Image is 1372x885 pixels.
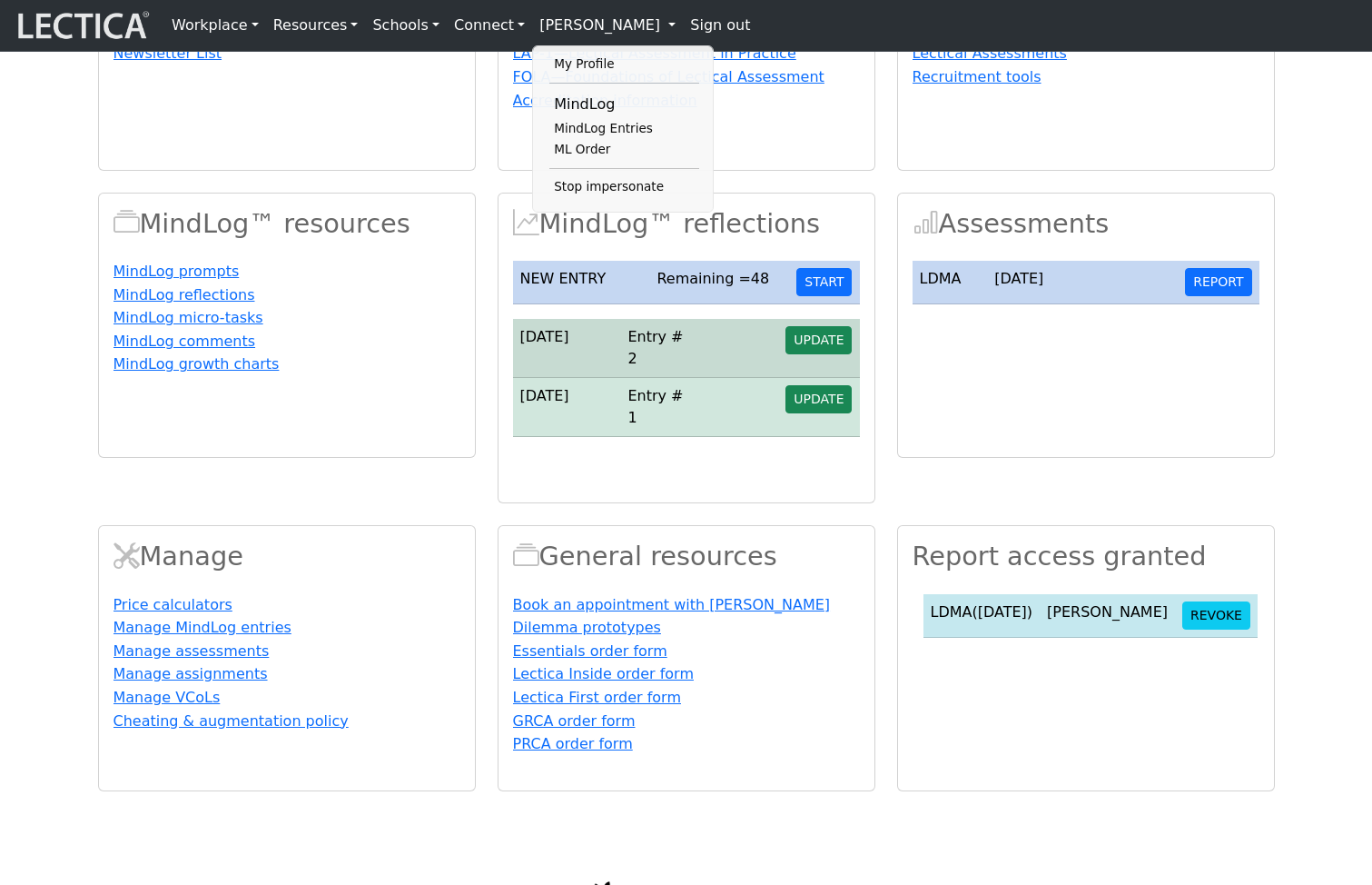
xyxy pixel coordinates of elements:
[913,541,1259,572] h2: Report access granted
[114,642,270,660] a: Manage assessments
[114,333,256,350] a: MindLog comments
[114,45,222,62] a: Newsletter List
[549,118,699,140] a: MindLog Entries
[913,68,1041,85] a: Recruitment tools
[114,665,268,682] a: Manage assignments
[994,270,1043,287] span: [DATE]
[513,541,860,572] h2: General resources
[513,735,633,752] a: PRCA order form
[513,208,539,239] span: MindLog
[913,208,1259,240] h2: Assessments
[513,261,650,304] td: NEW ENTRY
[114,208,140,239] span: MindLog™ resources
[114,541,140,572] span: Manage
[549,139,699,161] a: ML Order
[649,261,789,304] td: Remaining =
[164,7,266,44] a: Workplace
[114,689,221,706] a: Manage VCoLs
[913,208,939,239] span: Assessments
[114,263,240,280] a: MindLog prompts
[513,619,661,636] a: Dilemma prototypes
[751,270,769,287] span: 48
[114,355,280,373] a: MindLog growth charts
[796,268,852,296] button: START
[1185,268,1251,296] button: REPORT
[549,54,699,198] ul: [PERSON_NAME]
[620,319,702,378] td: Entry # 2
[513,712,636,730] a: GRCA order form
[1047,602,1168,623] div: [PERSON_NAME]
[114,309,263,326] a: MindLog micro-tasks
[513,68,824,85] a: FOLA—Foundations of Lectical Assessment
[266,7,366,44] a: Resources
[114,286,255,303] a: MindLog reflections
[513,45,796,62] a: LAP-1—Lectical Assessment in Practice
[923,594,1041,638] td: LDMA
[620,378,702,437] td: Entry # 1
[114,712,349,730] a: Cheating & augmentation policy
[513,596,831,613] a: Book an appointment with [PERSON_NAME]
[549,176,699,198] a: Stop impersonate
[513,665,694,682] a: Lectica Inside order form
[114,541,460,572] h2: Manage
[513,92,697,109] a: Accreditation information
[913,45,1067,62] a: Lectical Assessments
[365,7,447,44] a: Schools
[972,603,1032,621] span: ([DATE])
[513,642,667,660] a: Essentials order form
[549,54,699,75] a: My Profile
[683,7,757,44] a: Sign out
[520,328,569,345] span: [DATE]
[532,7,683,44] a: [PERSON_NAME]
[913,261,988,304] td: LDMA
[794,333,844,347] span: UPDATE
[794,392,844,406] span: UPDATE
[447,7,532,44] a: Connect
[114,208,460,240] h2: MindLog™ resources
[1182,602,1250,630] button: REVOKE
[513,208,860,240] h2: MindLog™ reflections
[785,326,852,354] button: UPDATE
[513,541,539,572] span: Resources
[513,689,682,706] a: Lectica First order form
[114,596,232,613] a: Price calculators
[549,91,699,118] li: MindLog
[785,385,852,413] button: UPDATE
[114,619,291,636] a: Manage MindLog entries
[520,387,569,404] span: [DATE]
[14,8,150,43] img: lecticalive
